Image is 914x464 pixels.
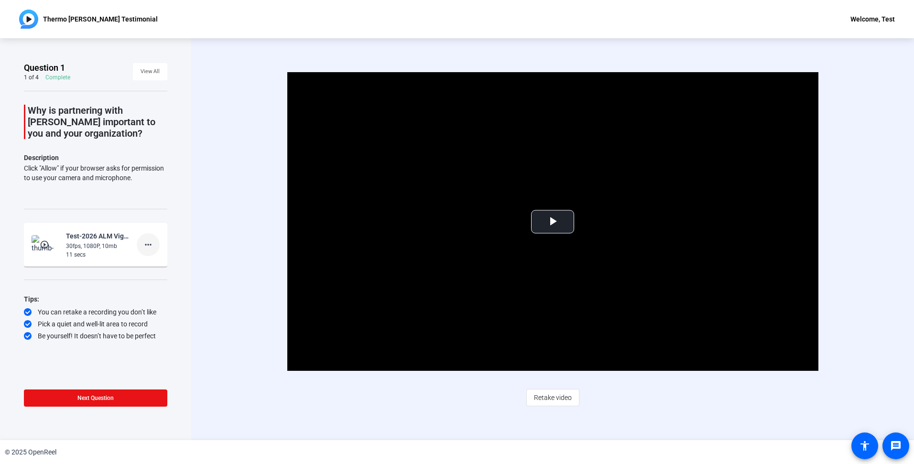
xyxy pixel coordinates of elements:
[77,395,114,401] span: Next Question
[890,440,902,452] mat-icon: message
[24,293,167,305] div: Tips:
[526,389,579,406] button: Retake video
[142,239,154,250] mat-icon: more_horiz
[24,307,167,317] div: You can retake a recording you don’t like
[43,13,158,25] p: Thermo [PERSON_NAME] Testimonial
[24,319,167,329] div: Pick a quiet and well-lit area to record
[133,63,167,80] button: View All
[287,72,818,371] div: Video Player
[850,13,895,25] div: Welcome, Test
[45,74,70,81] div: Complete
[40,240,51,249] mat-icon: play_circle_outline
[24,163,167,183] div: Click "Allow" if your browser asks for permission to use your camera and microphone.
[24,62,65,74] span: Question 1
[24,331,167,341] div: Be yourself! It doesn’t have to be perfect
[32,235,60,254] img: thumb-nail
[28,105,167,139] p: Why is partnering with [PERSON_NAME] important to you and your organization?
[66,242,130,250] div: 30fps, 1080P, 10mb
[66,250,130,259] div: 11 secs
[24,74,39,81] div: 1 of 4
[5,447,56,457] div: © 2025 OpenReel
[859,440,870,452] mat-icon: accessibility
[66,230,130,242] div: Test-2026 ALM Vignettes-Thermo [PERSON_NAME] Testimonial-1755808815526-webcam
[24,152,167,163] p: Description
[19,10,38,29] img: OpenReel logo
[531,210,574,233] button: Play Video
[141,65,160,79] span: View All
[534,388,572,407] span: Retake video
[24,389,167,407] button: Next Question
